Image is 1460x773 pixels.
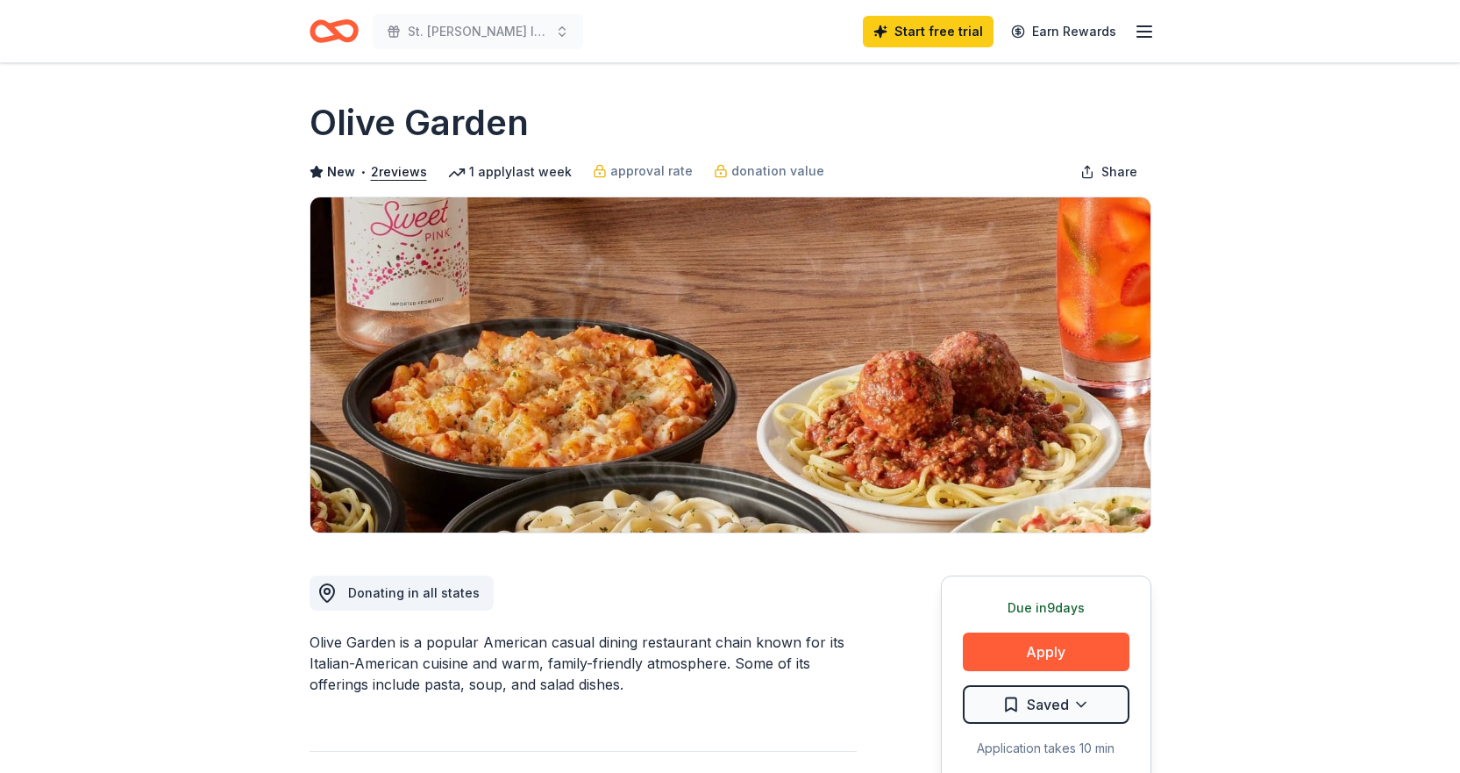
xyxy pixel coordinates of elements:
[310,11,359,52] a: Home
[1101,161,1137,183] span: Share
[327,161,355,183] span: New
[408,21,548,42] span: St. [PERSON_NAME] International Festival
[731,161,824,182] span: donation value
[863,16,994,47] a: Start free trial
[963,738,1129,759] div: Application takes 10 min
[593,161,693,182] a: approval rate
[360,165,366,179] span: •
[1027,693,1069,716] span: Saved
[1066,154,1151,190] button: Share
[310,98,529,147] h1: Olive Garden
[963,598,1129,619] div: Due in 9 days
[371,161,427,183] button: 2reviews
[963,633,1129,671] button: Apply
[310,197,1150,533] img: Image for Olive Garden
[714,161,824,182] a: donation value
[373,14,583,49] button: St. [PERSON_NAME] International Festival
[610,161,693,182] span: approval rate
[963,685,1129,724] button: Saved
[348,585,480,600] span: Donating in all states
[448,161,572,183] div: 1 apply last week
[310,632,857,695] div: Olive Garden is a popular American casual dining restaurant chain known for its Italian-American ...
[1001,16,1127,47] a: Earn Rewards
